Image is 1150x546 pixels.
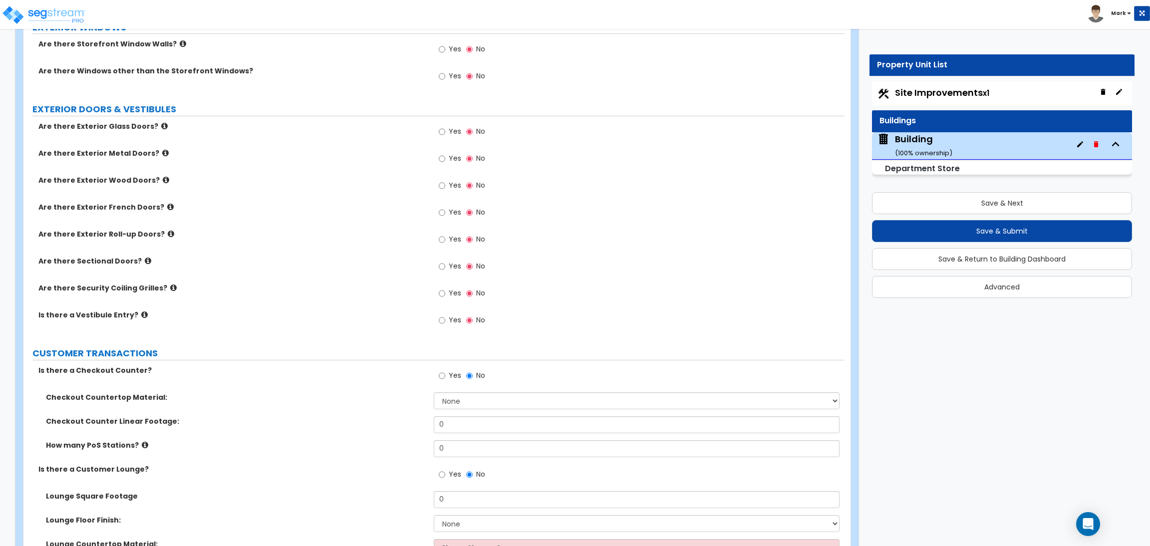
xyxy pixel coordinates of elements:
[872,248,1132,270] button: Save & Return to Building Dashboard
[142,441,148,449] i: click for more info!
[38,283,426,293] label: Are there Security Coiling Grilles?
[162,149,169,157] i: click for more info!
[466,315,473,326] input: No
[439,207,445,218] input: Yes
[449,44,461,54] span: Yes
[466,234,473,245] input: No
[895,133,952,158] div: Building
[38,66,426,76] label: Are there Windows other than the Storefront Windows?
[439,261,445,272] input: Yes
[449,370,461,380] span: Yes
[46,491,426,501] label: Lounge Square Footage
[872,220,1132,242] button: Save & Submit
[38,464,426,474] label: Is there a Customer Lounge?
[476,234,485,244] span: No
[476,71,485,81] span: No
[1087,5,1105,22] img: avatar.png
[449,126,461,136] span: Yes
[449,234,461,244] span: Yes
[38,229,426,239] label: Are there Exterior Roll-up Doors?
[439,288,445,299] input: Yes
[466,370,473,381] input: No
[476,288,485,298] span: No
[476,180,485,190] span: No
[439,153,445,164] input: Yes
[439,370,445,381] input: Yes
[449,180,461,190] span: Yes
[877,59,1127,71] div: Property Unit List
[439,126,445,137] input: Yes
[168,230,174,238] i: click for more info!
[895,148,952,158] small: ( 100 % ownership)
[466,126,473,137] input: No
[476,153,485,163] span: No
[1,5,86,25] img: logo_pro_r.png
[170,284,177,291] i: click for more info!
[439,315,445,326] input: Yes
[885,163,960,174] small: Department Store
[32,347,845,360] label: CUSTOMER TRANSACTIONS
[46,515,426,525] label: Lounge Floor Finish:
[167,203,174,211] i: click for more info!
[163,176,169,184] i: click for more info!
[1076,512,1100,536] div: Open Intercom Messenger
[38,256,426,266] label: Are there Sectional Doors?
[476,469,485,479] span: No
[46,440,426,450] label: How many PoS Stations?
[46,392,426,402] label: Checkout Countertop Material:
[38,121,426,131] label: Are there Exterior Glass Doors?
[872,192,1132,214] button: Save & Next
[466,288,473,299] input: No
[466,207,473,218] input: No
[877,133,952,158] span: Building
[466,469,473,480] input: No
[879,115,1125,127] div: Buildings
[38,148,426,158] label: Are there Exterior Metal Doors?
[476,261,485,271] span: No
[476,370,485,380] span: No
[32,103,845,116] label: EXTERIOR DOORS & VESTIBULES
[141,311,148,318] i: click for more info!
[439,44,445,55] input: Yes
[38,365,426,375] label: Is there a Checkout Counter?
[466,71,473,82] input: No
[449,288,461,298] span: Yes
[476,44,485,54] span: No
[877,133,890,146] img: building.svg
[439,469,445,480] input: Yes
[449,469,461,479] span: Yes
[1111,9,1126,17] b: Mark
[38,175,426,185] label: Are there Exterior Wood Doors?
[38,39,426,49] label: Are there Storefront Window Walls?
[439,180,445,191] input: Yes
[449,261,461,271] span: Yes
[38,202,426,212] label: Are there Exterior French Doors?
[439,71,445,82] input: Yes
[872,276,1132,298] button: Advanced
[895,86,989,99] span: Site Improvements
[466,44,473,55] input: No
[449,315,461,325] span: Yes
[466,261,473,272] input: No
[449,153,461,163] span: Yes
[449,207,461,217] span: Yes
[145,257,151,265] i: click for more info!
[476,126,485,136] span: No
[476,315,485,325] span: No
[439,234,445,245] input: Yes
[466,180,473,191] input: No
[476,207,485,217] span: No
[449,71,461,81] span: Yes
[38,310,426,320] label: Is there a Vestibule Entry?
[161,122,168,130] i: click for more info!
[180,40,186,47] i: click for more info!
[983,88,989,98] small: x1
[877,87,890,100] img: Construction.png
[466,153,473,164] input: No
[46,416,426,426] label: Checkout Counter Linear Footage:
